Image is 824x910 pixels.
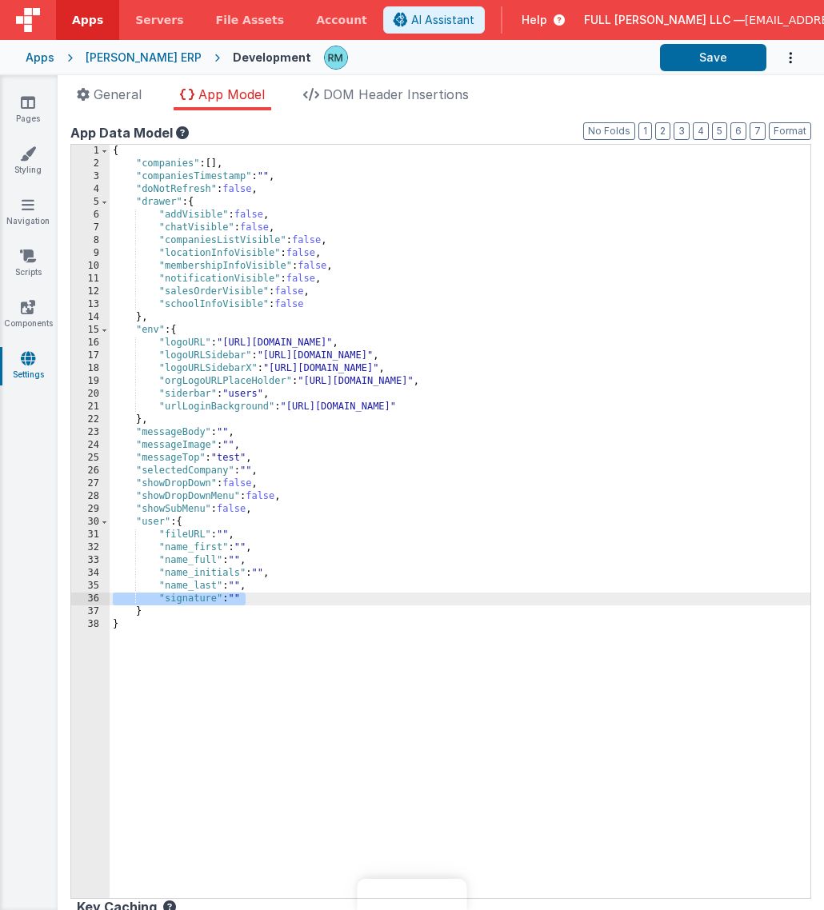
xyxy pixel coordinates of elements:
[323,86,469,102] span: DOM Header Insertions
[71,401,110,413] div: 21
[71,209,110,222] div: 6
[71,388,110,401] div: 20
[730,122,746,140] button: 6
[655,122,670,140] button: 2
[71,529,110,541] div: 31
[411,12,474,28] span: AI Assistant
[71,362,110,375] div: 18
[94,86,142,102] span: General
[71,260,110,273] div: 10
[712,122,727,140] button: 5
[216,12,285,28] span: File Assets
[71,593,110,605] div: 36
[70,123,811,142] div: App Data Model
[71,605,110,618] div: 37
[71,273,110,285] div: 11
[71,618,110,631] div: 38
[766,42,798,74] button: Options
[71,196,110,209] div: 5
[674,122,690,140] button: 3
[233,50,311,66] div: Development
[71,439,110,452] div: 24
[71,349,110,362] div: 17
[583,122,635,140] button: No Folds
[71,516,110,529] div: 30
[71,567,110,580] div: 34
[71,580,110,593] div: 35
[71,337,110,349] div: 16
[71,490,110,503] div: 28
[584,12,745,28] span: FULL [PERSON_NAME] LLC —
[198,86,265,102] span: App Model
[71,413,110,426] div: 22
[325,46,347,69] img: b13c88abc1fc393ceceb84a58fc04ef4
[750,122,766,140] button: 7
[135,12,183,28] span: Servers
[71,554,110,567] div: 33
[71,145,110,158] div: 1
[72,12,103,28] span: Apps
[71,311,110,324] div: 14
[26,50,54,66] div: Apps
[660,44,766,71] button: Save
[71,222,110,234] div: 7
[71,541,110,554] div: 32
[71,285,110,298] div: 12
[86,50,202,66] div: [PERSON_NAME] ERP
[71,234,110,247] div: 8
[71,452,110,465] div: 25
[71,324,110,337] div: 15
[383,6,485,34] button: AI Assistant
[71,503,110,516] div: 29
[71,298,110,311] div: 13
[71,247,110,260] div: 9
[71,375,110,388] div: 19
[71,170,110,183] div: 3
[71,183,110,196] div: 4
[71,477,110,490] div: 27
[638,122,652,140] button: 1
[71,426,110,439] div: 23
[522,12,547,28] span: Help
[693,122,709,140] button: 4
[71,465,110,477] div: 26
[71,158,110,170] div: 2
[769,122,811,140] button: Format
